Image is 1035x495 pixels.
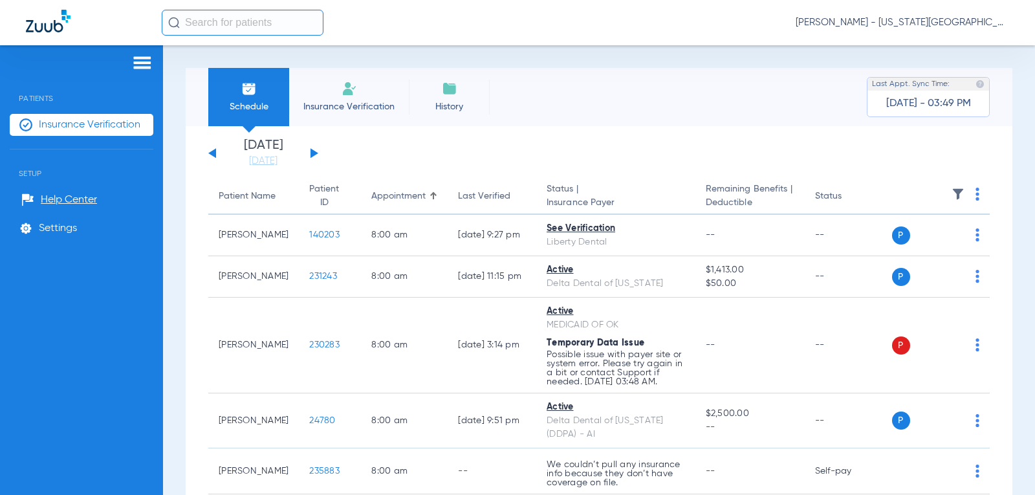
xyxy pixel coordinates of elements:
[547,305,685,318] div: Active
[361,256,448,298] td: 8:00 AM
[706,230,715,239] span: --
[309,467,340,476] span: 235883
[952,188,964,201] img: filter.svg
[458,190,510,203] div: Last Verified
[796,16,1009,29] span: [PERSON_NAME] - [US_STATE][GEOGRAPHIC_DATA] Dental - [GEOGRAPHIC_DATA]
[706,421,794,434] span: --
[975,270,979,283] img: group-dot-blue.svg
[162,10,323,36] input: Search for patients
[547,263,685,277] div: Active
[442,81,457,96] img: History
[39,118,140,131] span: Insurance Verification
[458,190,526,203] div: Last Verified
[892,412,910,430] span: P
[547,414,685,441] div: Delta Dental of [US_STATE] (DDPA) - AI
[547,460,685,487] p: We couldn’t pull any insurance info because they don’t have coverage on file.
[309,182,339,210] div: Patient ID
[706,263,794,277] span: $1,413.00
[892,336,910,355] span: P
[10,149,153,178] span: Setup
[208,298,299,393] td: [PERSON_NAME]
[448,256,536,298] td: [DATE] 11:15 PM
[886,97,971,110] span: [DATE] - 03:49 PM
[219,190,289,203] div: Patient Name
[361,215,448,256] td: 8:00 AM
[706,467,715,476] span: --
[39,222,77,235] span: Settings
[371,190,426,203] div: Appointment
[975,338,979,351] img: group-dot-blue.svg
[132,55,153,71] img: hamburger-icon
[26,10,71,32] img: Zuub Logo
[208,448,299,494] td: [PERSON_NAME]
[975,80,985,89] img: last sync help info
[975,228,979,241] img: group-dot-blue.svg
[208,393,299,448] td: [PERSON_NAME]
[448,393,536,448] td: [DATE] 9:51 PM
[892,268,910,286] span: P
[706,277,794,291] span: $50.00
[361,298,448,393] td: 8:00 AM
[547,277,685,291] div: Delta Dental of [US_STATE]
[547,196,685,210] span: Insurance Payer
[872,78,950,91] span: Last Appt. Sync Time:
[536,179,695,215] th: Status |
[371,190,437,203] div: Appointment
[448,298,536,393] td: [DATE] 3:14 PM
[805,215,892,256] td: --
[419,100,480,113] span: History
[241,81,257,96] img: Schedule
[224,139,302,168] li: [DATE]
[208,256,299,298] td: [PERSON_NAME]
[299,100,399,113] span: Insurance Verification
[805,256,892,298] td: --
[448,215,536,256] td: [DATE] 9:27 PM
[975,188,979,201] img: group-dot-blue.svg
[309,230,340,239] span: 140203
[547,236,685,249] div: Liberty Dental
[805,179,892,215] th: Status
[309,272,337,281] span: 231243
[892,226,910,245] span: P
[805,393,892,448] td: --
[706,407,794,421] span: $2,500.00
[547,222,685,236] div: See Verification
[219,190,276,203] div: Patient Name
[695,179,805,215] th: Remaining Benefits |
[41,193,97,206] span: Help Center
[361,448,448,494] td: 8:00 AM
[309,416,335,425] span: 24780
[706,340,715,349] span: --
[805,298,892,393] td: --
[309,340,340,349] span: 230283
[361,393,448,448] td: 8:00 AM
[309,182,351,210] div: Patient ID
[547,401,685,414] div: Active
[218,100,279,113] span: Schedule
[706,196,794,210] span: Deductible
[547,338,644,347] span: Temporary Data Issue
[21,193,97,206] a: Help Center
[547,318,685,332] div: MEDICAID OF OK
[448,448,536,494] td: --
[970,433,1035,495] iframe: Chat Widget
[342,81,357,96] img: Manual Insurance Verification
[975,414,979,427] img: group-dot-blue.svg
[224,155,302,168] a: [DATE]
[208,215,299,256] td: [PERSON_NAME]
[805,448,892,494] td: Self-pay
[10,74,153,103] span: Patients
[168,17,180,28] img: Search Icon
[547,350,685,386] p: Possible issue with payer site or system error. Please try again in a bit or contact Support if n...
